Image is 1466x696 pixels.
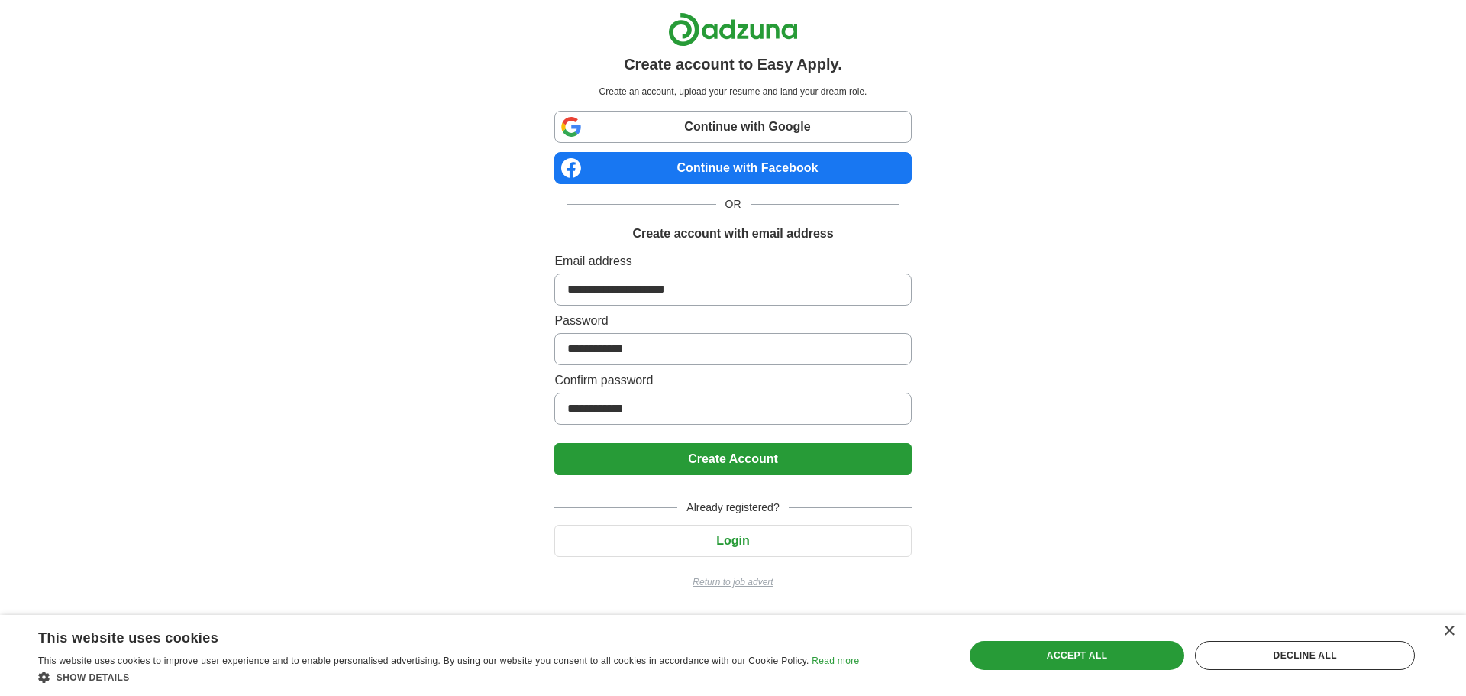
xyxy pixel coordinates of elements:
div: Close [1443,626,1455,637]
span: This website uses cookies to improve user experience and to enable personalised advertising. By u... [38,656,809,666]
div: Decline all [1195,641,1415,670]
label: Password [554,312,911,330]
span: Show details [57,672,130,683]
p: Create an account, upload your resume and land your dream role. [557,85,908,99]
span: Already registered? [677,500,788,516]
a: Return to job advert [554,575,911,589]
div: Show details [38,669,859,685]
button: Login [554,525,911,557]
a: Read more, opens a new window [812,656,859,666]
span: OR [716,196,751,212]
a: Login [554,534,911,547]
label: Email address [554,252,911,270]
div: Accept all [970,641,1185,670]
h1: Create account to Easy Apply. [624,53,842,76]
h1: Create account with email address [632,225,833,243]
a: Continue with Google [554,111,911,143]
button: Create Account [554,443,911,475]
a: Continue with Facebook [554,152,911,184]
img: Adzuna logo [668,12,798,47]
div: This website uses cookies [38,624,821,647]
label: Confirm password [554,371,911,390]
